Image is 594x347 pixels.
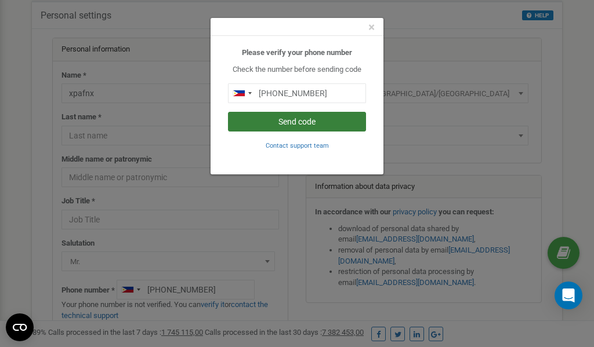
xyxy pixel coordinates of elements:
input: 0905 123 4567 [228,83,366,103]
p: Check the number before sending code [228,64,366,75]
a: Contact support team [266,141,329,149]
button: Close [368,21,375,34]
button: Open CMP widget [6,313,34,341]
small: Contact support team [266,142,329,149]
b: Please verify your phone number [242,48,352,57]
span: × [368,20,375,34]
div: Open Intercom Messenger [555,282,582,309]
div: Telephone country code [229,84,255,103]
button: Send code [228,112,366,132]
